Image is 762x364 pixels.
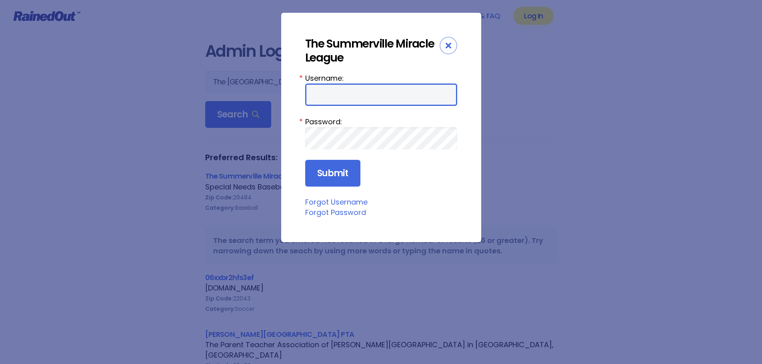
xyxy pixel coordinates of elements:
a: Forgot Password [305,207,366,217]
a: Forgot Username [305,197,368,207]
input: Submit [305,160,360,187]
div: The Summerville Miracle League [305,37,440,65]
label: Password: [305,116,457,127]
label: Username: [305,73,457,84]
div: Close [440,37,457,54]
